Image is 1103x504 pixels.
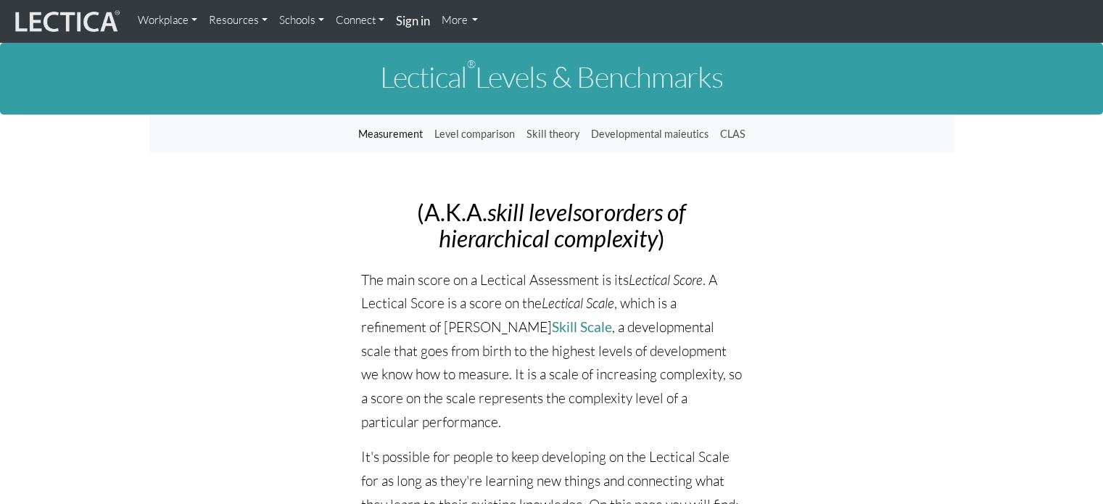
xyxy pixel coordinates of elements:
a: Skill theory [521,120,585,148]
i: skill levels [487,198,582,226]
strong: Sign in [396,13,430,28]
img: lecticalive [12,8,120,36]
h1: Lectical Levels & Benchmarks [149,61,954,93]
a: More [436,6,484,35]
a: Schools [273,6,330,35]
a: Measurement [352,120,429,148]
a: Developmental maieutics [585,120,714,148]
i: orders of hierarchical complexity [439,198,687,252]
a: Skill Scale [552,318,612,335]
a: Workplace [132,6,203,35]
i: Lectical Score [629,271,703,289]
p: The main score on a Lectical Assessment is its . A Lectical Score is a score on the , which is a ... [361,268,742,434]
sup: ® [467,57,475,71]
a: CLAS [714,120,751,148]
a: Connect [330,6,390,35]
a: Level comparison [429,120,521,148]
a: Resources [203,6,273,35]
a: Sign in [390,6,436,37]
h2: (A.K.A. or ) [361,199,742,250]
i: Lectical Scale [542,294,614,312]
